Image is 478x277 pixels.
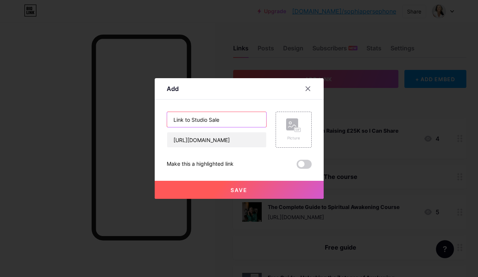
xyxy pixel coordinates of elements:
span: Save [231,187,247,193]
div: Picture [286,135,301,141]
div: Add [167,84,179,93]
div: Make this a highlighted link [167,160,234,169]
input: Title [167,112,266,127]
button: Save [155,181,324,199]
input: URL [167,132,266,147]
